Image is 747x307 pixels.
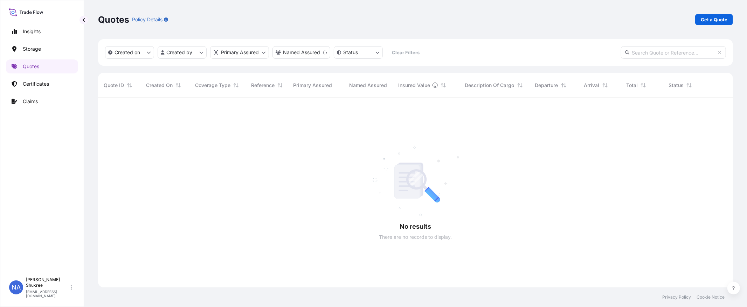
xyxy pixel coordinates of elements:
button: Sort [639,81,648,90]
p: Quotes [23,63,39,70]
p: Clear Filters [392,49,420,56]
p: Status [343,49,358,56]
p: Insights [23,28,41,35]
button: Clear Filters [386,47,426,58]
span: Arrival [584,82,600,89]
span: Primary Assured [293,82,332,89]
span: Departure [535,82,558,89]
button: Sort [601,81,609,90]
a: Get a Quote [695,14,733,25]
p: Named Assured [283,49,320,56]
span: Insured Value [399,82,430,89]
button: Sort [560,81,568,90]
button: createdBy Filter options [158,46,207,59]
p: Certificates [23,80,49,87]
a: Insights [6,24,78,38]
button: Sort [439,81,448,90]
span: Created On [146,82,173,89]
button: cargoOwner Filter options [272,46,330,59]
p: [PERSON_NAME] Shukree [26,277,69,288]
a: Claims [6,94,78,108]
a: Privacy Policy [662,294,691,300]
p: Primary Assured [221,49,259,56]
a: Quotes [6,59,78,73]
p: Created by [167,49,193,56]
a: Cookie Notice [697,294,725,300]
button: distributor Filter options [210,46,269,59]
button: Sort [276,81,284,90]
p: Quotes [98,14,129,25]
span: Coverage Type [195,82,230,89]
button: certificateStatus Filter options [334,46,383,59]
span: Reference [251,82,275,89]
button: createdOn Filter options [105,46,154,59]
span: NA [12,284,21,291]
button: Sort [232,81,240,90]
span: Named Assured [350,82,387,89]
p: Get a Quote [701,16,727,23]
span: Total [626,82,638,89]
p: Policy Details [132,16,162,23]
button: Sort [125,81,134,90]
button: Sort [516,81,524,90]
span: Description Of Cargo [465,82,514,89]
p: Claims [23,98,38,105]
a: Certificates [6,77,78,91]
button: Sort [685,81,693,90]
a: Storage [6,42,78,56]
input: Search Quote or Reference... [621,46,726,59]
p: [EMAIL_ADDRESS][DOMAIN_NAME] [26,290,69,298]
button: Sort [174,81,182,90]
p: Created on [115,49,140,56]
p: Storage [23,45,41,52]
span: Status [669,82,684,89]
span: Quote ID [104,82,124,89]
